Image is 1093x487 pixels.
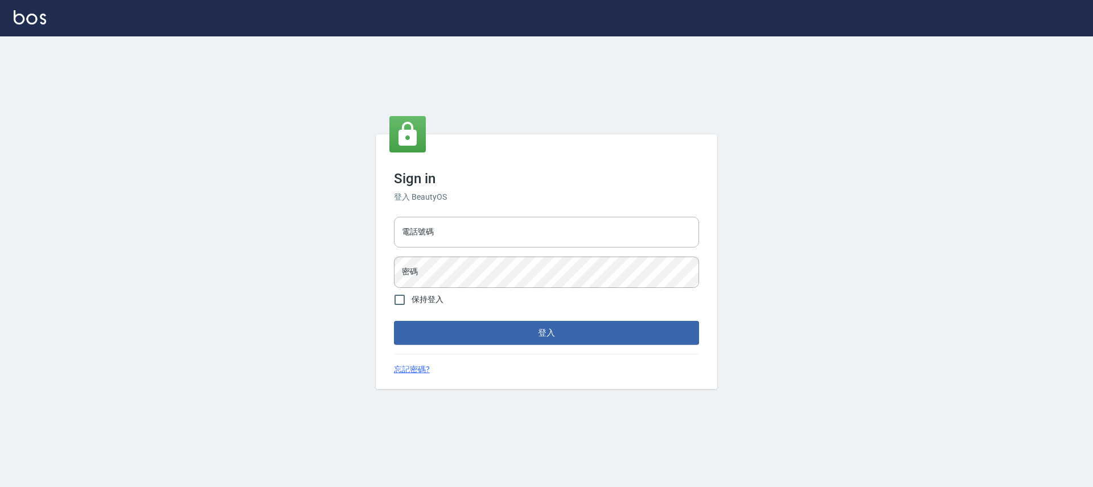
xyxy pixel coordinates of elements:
[412,294,443,306] span: 保持登入
[394,321,699,345] button: 登入
[14,10,46,24] img: Logo
[394,171,699,187] h3: Sign in
[394,191,699,203] h6: 登入 BeautyOS
[394,364,430,375] a: 忘記密碼?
